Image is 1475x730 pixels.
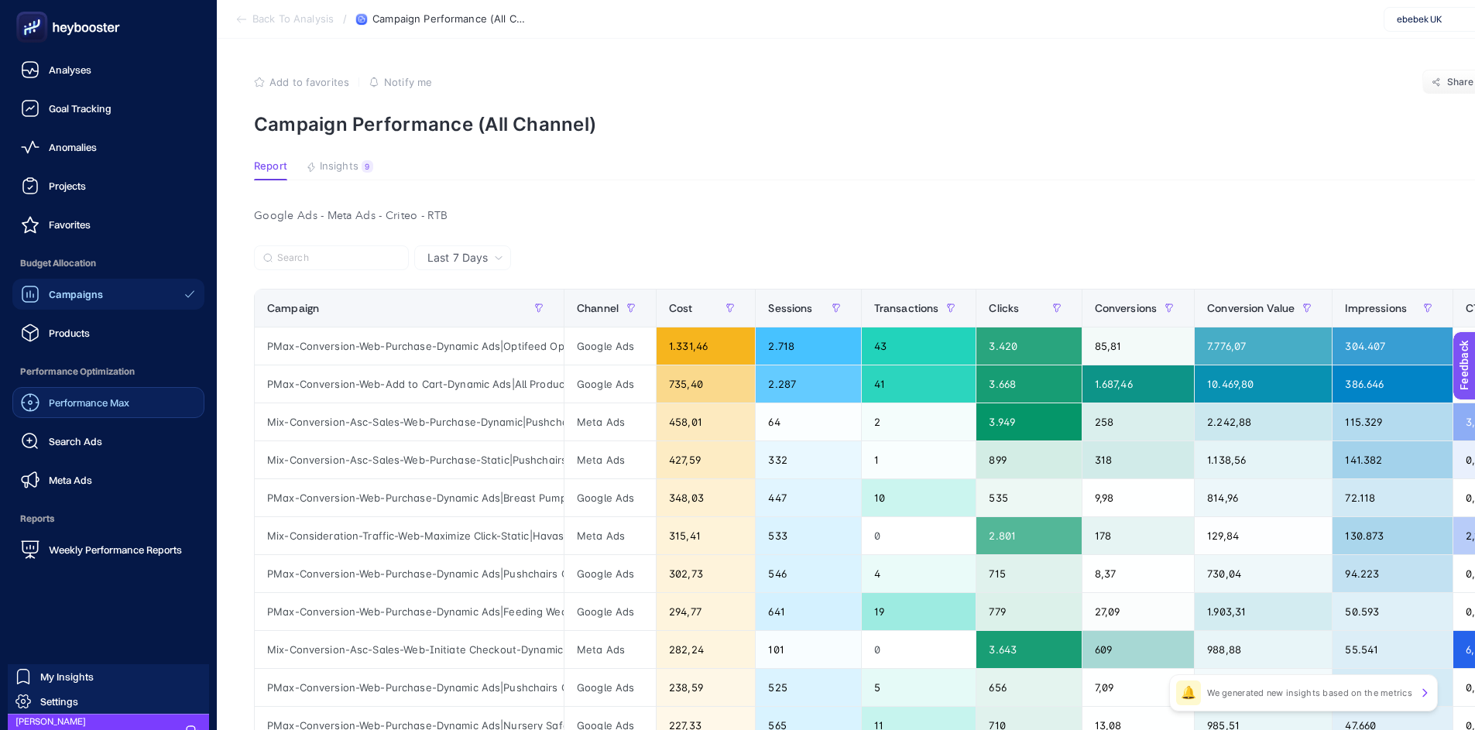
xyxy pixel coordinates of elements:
[12,503,204,534] span: Reports
[255,403,564,440] div: Mix-Conversion-Asc-Sales-Web-Purchase-Dynamic|Pushchairs&Car Seats
[12,248,204,279] span: Budget Allocation
[49,288,103,300] span: Campaigns
[1082,631,1195,668] div: 609
[49,474,92,486] span: Meta Ads
[862,555,976,592] div: 4
[254,76,349,88] button: Add to favorites
[1195,327,1332,365] div: 7.776,07
[12,426,204,457] a: Search Ads
[255,365,564,403] div: PMax-Conversion-Web-Add to Cart-Dynamic Ads|All Products
[564,517,656,554] div: Meta Ads
[1195,403,1332,440] div: 2.242,88
[862,479,976,516] div: 10
[1207,687,1412,699] p: We generated new insights based on the metrics
[564,327,656,365] div: Google Ads
[1333,517,1453,554] div: 130.873
[976,517,1081,554] div: 2.801
[976,669,1081,706] div: 656
[1176,680,1201,705] div: 🔔
[362,160,373,173] div: 9
[12,464,204,495] a: Meta Ads
[657,555,755,592] div: 302,73
[862,327,976,365] div: 43
[255,517,564,554] div: Mix-Consideration-Traffic-Web-Maximize Click-Static|Havas Store Traffic
[1333,403,1453,440] div: 115.329
[1195,365,1332,403] div: 10.469,80
[1333,593,1453,630] div: 50.593
[1082,593,1195,630] div: 27,09
[1195,593,1332,630] div: 1.903,31
[1082,669,1195,706] div: 7,09
[564,403,656,440] div: Meta Ads
[255,479,564,516] div: PMax-Conversion-Web-Purchase-Dynamic Ads|Breast Pumps Only
[657,593,755,630] div: 294,77
[976,631,1081,668] div: 3.643
[862,517,976,554] div: 0
[1095,302,1158,314] span: Conversions
[1195,479,1332,516] div: 814,96
[657,631,755,668] div: 282,24
[254,160,287,173] span: Report
[669,302,693,314] span: Cost
[862,403,976,440] div: 2
[8,664,209,689] a: My Insights
[12,387,204,418] a: Performance Max
[976,555,1081,592] div: 715
[40,695,78,708] span: Settings
[657,517,755,554] div: 315,41
[255,441,564,478] div: Mix-Conversion-Asc-Sales-Web-Purchase-Static|Pushchairs&Car Seats
[564,593,656,630] div: Google Ads
[862,365,976,403] div: 41
[976,365,1081,403] div: 3.668
[49,543,182,556] span: Weekly Performance Reports
[384,76,432,88] span: Notify me
[657,479,755,516] div: 348,03
[12,170,204,201] a: Projects
[255,593,564,630] div: PMax-Conversion-Web-Purchase-Dynamic Ads|Feeding Weaning-High Chairs
[12,279,204,310] a: Campaigns
[1082,479,1195,516] div: 9,98
[1195,631,1332,668] div: 988,88
[756,517,860,554] div: 533
[1333,669,1453,706] div: 65.192
[564,631,656,668] div: Meta Ads
[427,250,488,266] span: Last 7 Days
[9,5,59,17] span: Feedback
[1333,365,1453,403] div: 386.646
[1082,555,1195,592] div: 8,37
[768,302,812,314] span: Sessions
[989,302,1019,314] span: Clicks
[564,441,656,478] div: Meta Ads
[49,327,90,339] span: Products
[756,327,860,365] div: 2.718
[756,631,860,668] div: 101
[343,12,347,25] span: /
[1082,441,1195,478] div: 318
[12,132,204,163] a: Anomalies
[862,669,976,706] div: 5
[657,365,755,403] div: 735,40
[564,365,656,403] div: Google Ads
[1082,365,1195,403] div: 1.687,46
[1333,441,1453,478] div: 141.382
[8,689,209,714] a: Settings
[756,441,860,478] div: 332
[976,441,1081,478] div: 899
[255,555,564,592] div: PMax-Conversion-Web-Purchase-Dynamic Ads|Pushchairs Car Seats-Car Seats
[255,327,564,365] div: PMax-Conversion-Web-Purchase-Dynamic Ads|Optifeed OptiScore Products
[49,102,111,115] span: Goal Tracking
[1082,403,1195,440] div: 258
[49,141,97,153] span: Anomalies
[756,669,860,706] div: 525
[756,403,860,440] div: 64
[49,218,91,231] span: Favorites
[1333,327,1453,365] div: 304.407
[564,479,656,516] div: Google Ads
[1195,669,1332,706] div: 574,84
[255,631,564,668] div: Mix-Conversion-Asc-Sales-Web-Initiate Checkout-Dynamic|Optifeed OptiScore Excellent Good
[862,441,976,478] div: 1
[976,479,1081,516] div: 535
[372,13,527,26] span: Campaign Performance (All Channel)
[657,669,755,706] div: 238,59
[657,441,755,478] div: 427,59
